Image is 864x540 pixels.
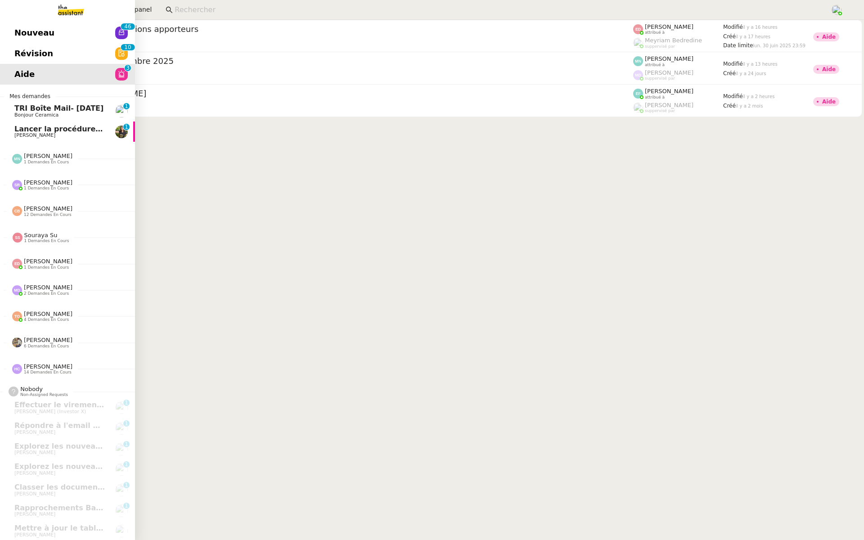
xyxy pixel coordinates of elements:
span: 1 demandes en cours [24,265,69,270]
app-user-label: suppervisé par [633,102,723,113]
span: [PERSON_NAME] [14,450,55,455]
img: 388bd129-7e3b-4cb1-84b4-92a3d763e9b7 [12,337,22,347]
img: svg [633,24,643,34]
span: 1 demandes en cours [24,238,69,243]
img: users%2FyQfMwtYgTqhRP2YHWHmG2s2LYaD3%2Favatar%2Fprofile-pic.png [633,103,643,112]
span: Mes demandes [4,92,56,101]
span: Explorez les nouveautés de [PERSON_NAME] [14,442,195,450]
app-user-detailed-label: client [46,69,633,81]
img: users%2FrssbVgR8pSYriYNmUDKzQX9syo02%2Favatar%2Fb215b948-7ecd-4adc-935c-e0e4aeaee93e [115,422,128,435]
span: Bonjour Ceramica [14,112,58,118]
span: [PERSON_NAME] [645,23,693,30]
img: svg [12,311,22,321]
app-user-label: suppervisé par [633,69,723,81]
p: 1 [125,503,128,511]
img: svg [12,259,22,269]
span: Non-assigned requests [20,392,68,397]
img: svg [633,89,643,99]
img: svg [12,285,22,295]
span: Souraya Su [24,232,58,238]
img: svg [633,56,643,66]
nz-badge-sup: 10 [121,44,135,50]
span: [PERSON_NAME] [645,102,693,108]
span: 4 demandes en cours [24,317,69,322]
span: 1 demandes en cours [24,186,69,191]
img: svg [12,154,22,164]
span: il y a 24 jours [736,71,766,76]
nz-badge-sup: 1 [123,400,130,406]
input: Rechercher [175,4,821,16]
span: [PERSON_NAME] [24,310,72,317]
span: [PERSON_NAME] [24,205,72,212]
img: users%2FrssbVgR8pSYriYNmUDKzQX9syo02%2Favatar%2Fb215b948-7ecd-4adc-935c-e0e4aeaee93e [115,525,128,537]
img: users%2FGpa6UvBl24Md6con9nlYFeHo4f73%2Favatar%2Faf015d7c-054f-4a1a-9e12-7fb43463d102 [115,105,128,117]
nz-badge-sup: 1 [123,441,130,447]
span: [PERSON_NAME] [14,132,55,138]
p: 1 [125,420,128,428]
p: 0 [128,44,131,52]
p: 3 [126,65,130,73]
img: users%2FUWPTPKITw0gpiMilXqRXG5g9gXH3%2Favatar%2F405ab820-17f5-49fd-8f81-080694535f4d [115,401,128,414]
span: [PERSON_NAME] [14,429,55,435]
nz-badge-sup: 1 [123,461,130,468]
nz-badge-sup: 1 [123,420,130,427]
span: Date limite [723,42,753,49]
span: il y a 13 heures [743,62,778,67]
span: Effectuer le virement pour l'adhésion InvestorX [14,400,207,409]
app-user-label: attribué à [633,23,723,35]
div: Aide [822,99,836,104]
nz-badge-sup: 1 [123,124,130,130]
span: Classer les documents reçus [14,483,130,491]
span: attribué à [645,95,665,100]
span: TRI Boîte Mail- [DATE] [14,104,103,112]
nz-badge-sup: 1 [123,103,130,109]
p: 1 [125,441,128,449]
span: attribué à [645,63,665,67]
app-user-detailed-label: client [46,36,633,48]
img: users%2Fa6PbEmLwvGXylUqKytRPpDpAx153%2Favatar%2Ffanny.png [115,484,128,496]
span: Modifié [723,61,743,67]
span: Rapprochements Bancaire - septembre 2025 [14,504,195,512]
span: Créé [723,103,736,109]
span: Répondre à l'email de BrightonSEO [14,421,157,430]
span: Établir les commissions apporteurs [46,25,633,33]
img: svg [13,233,22,243]
span: Aide [14,67,35,81]
app-user-label: attribué à [633,55,723,67]
p: 1 [125,461,128,469]
span: [PERSON_NAME] [645,55,693,62]
p: 1 [124,44,128,52]
nz-badge-sup: 1 [123,482,130,488]
p: 1 [125,103,128,111]
span: il y a 2 heures [743,94,775,99]
span: Mettre à jour le tableau des partenaires - septembre 2025 [14,524,252,532]
span: Tri boite mail - septembre 2025 [46,57,633,65]
div: Aide [822,34,836,40]
span: suppervisé par [645,76,675,81]
img: users%2F9mvJqJUvllffspLsQzytnd0Nt4c2%2Favatar%2F82da88e3-d90d-4e39-b37d-dcb7941179ae [115,463,128,476]
span: [PERSON_NAME] [24,179,72,186]
span: Modifié [723,24,743,30]
p: 1 [125,482,128,490]
img: svg [12,180,22,190]
span: 14 demandes en cours [24,370,72,375]
app-user-detailed-label: client [46,101,633,113]
span: [PERSON_NAME] [14,491,55,497]
img: svg [12,364,22,374]
app-user-label: Non-assigned requests [9,386,68,397]
span: Meyriam Bedredine [645,37,702,44]
span: [PERSON_NAME] [645,88,693,94]
span: attribué à [645,30,665,35]
p: 6 [128,23,131,31]
span: [PERSON_NAME] [24,284,72,291]
span: 2 demandes en cours [24,291,69,296]
div: Aide [822,67,836,72]
span: nobody [20,386,43,392]
p: 1 [125,400,128,408]
span: 1 demandes en cours [24,160,69,165]
span: Dossier [PERSON_NAME] [46,90,633,98]
img: svg [633,70,643,80]
span: [PERSON_NAME] [645,69,693,76]
span: [PERSON_NAME] [24,153,72,159]
span: Créé [723,33,736,40]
